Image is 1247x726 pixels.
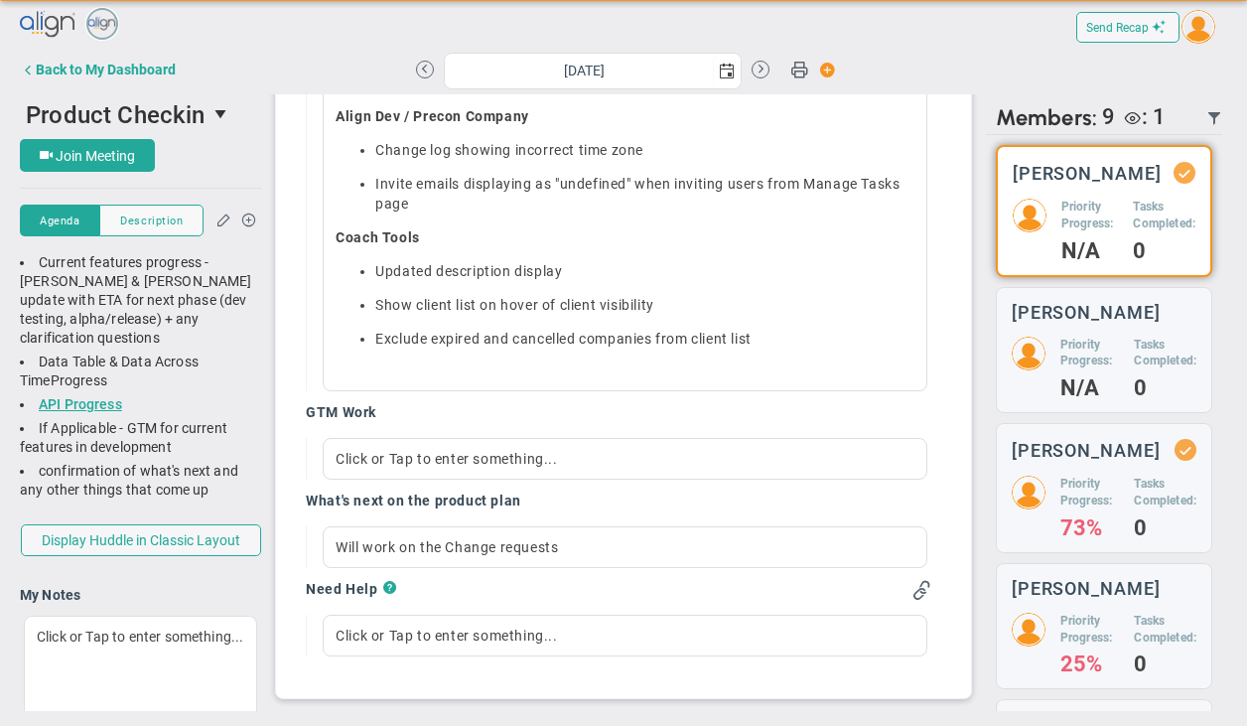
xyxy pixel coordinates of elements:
[375,329,914,349] p: Exclude expired and cancelled companies from client list
[1060,655,1120,673] h4: 25%
[20,586,261,604] h4: My Notes
[1153,104,1166,129] span: 1
[713,54,741,88] span: select
[20,353,261,390] div: Data Table & Data Across Time
[1134,379,1196,397] h4: 0
[1012,579,1161,598] h3: [PERSON_NAME]
[20,5,77,45] img: align-logo.svg
[20,254,252,346] span: Current features progress - [PERSON_NAME] & [PERSON_NAME] update with ETA for next phase (dev tes...
[323,438,927,480] div: Click or Tap to enter something...
[1086,21,1149,35] span: Send Recap
[1133,242,1195,260] h4: 0
[1181,10,1215,44] img: 206391.Person.photo
[375,174,914,214] p: Invite emails displaying as "undefined" when inviting users from Manage Tasks page
[1134,337,1196,370] h5: Tasks Completed:
[1115,104,1166,131] div: Mallory Robinson is a Viewer.
[40,213,79,229] span: Agenda
[20,50,176,89] button: Back to My Dashboard
[20,463,238,498] span: confirmation of what's next and any other things that come up
[1178,443,1192,457] div: Updated Status
[1178,166,1191,180] div: Updated Status
[1060,379,1120,397] h4: N/A
[375,261,914,281] p: Updated description display
[36,62,176,77] div: Back to My Dashboard
[1012,476,1045,509] img: 53178.Person.photo
[1061,242,1119,260] h4: N/A
[39,396,122,412] a: API Progress
[56,148,135,164] span: Join Meeting
[323,615,927,656] div: Click or Tap to enter something...
[1060,337,1120,370] h5: Priority Progress:
[336,108,529,124] strong: Align Dev / Precon Company
[323,526,927,568] div: Will work on the Change requests
[1060,476,1120,509] h5: Priority Progress:
[1060,519,1120,537] h4: 73%
[20,139,155,172] button: Join Meeting
[306,580,382,598] h4: Need Help
[1206,110,1222,126] span: Filter Updated Members
[336,229,420,245] strong: Coach Tools
[790,60,808,87] span: Print Huddle
[1134,519,1196,537] h4: 0
[206,97,239,131] span: select
[99,205,204,236] button: Description
[1012,441,1161,460] h3: [PERSON_NAME]
[20,205,99,236] button: Agenda
[1012,613,1045,647] img: 50249.Person.photo
[51,372,107,388] span: Progress
[21,524,261,556] button: Display Huddle in Classic Layout
[1102,104,1115,131] span: 9
[306,492,521,509] h4: What's next on the product plan
[20,420,227,455] span: If Applicable - GTM for current features in development
[1013,199,1046,232] img: 206391.Person.photo
[1076,12,1179,43] button: Send Recap
[1134,655,1196,673] h4: 0
[810,57,836,83] span: Action Button
[1013,164,1162,183] h3: [PERSON_NAME]
[375,140,914,160] p: Change log showing incorrect time zone
[375,295,914,315] p: Show client list on hover of client visibility
[120,213,183,229] span: Description
[1061,199,1119,232] h5: Priority Progress:
[26,101,205,129] span: Product Checkin
[306,403,376,421] h4: GTM Work
[1134,476,1196,509] h5: Tasks Completed:
[1012,337,1045,370] img: 50429.Person.photo
[1142,104,1148,129] span: :
[1012,303,1161,322] h3: [PERSON_NAME]
[996,104,1097,131] span: Members:
[1133,199,1195,232] h5: Tasks Completed:
[1134,613,1196,647] h5: Tasks Completed:
[1060,613,1120,647] h5: Priority Progress:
